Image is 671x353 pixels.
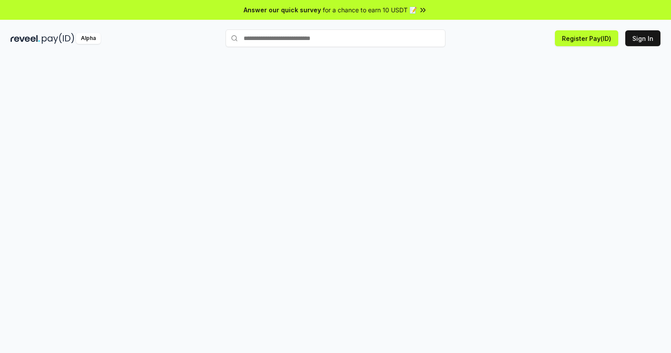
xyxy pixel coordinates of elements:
[244,5,321,15] span: Answer our quick survey
[625,30,660,46] button: Sign In
[323,5,417,15] span: for a chance to earn 10 USDT 📝
[11,33,40,44] img: reveel_dark
[555,30,618,46] button: Register Pay(ID)
[42,33,74,44] img: pay_id
[76,33,101,44] div: Alpha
